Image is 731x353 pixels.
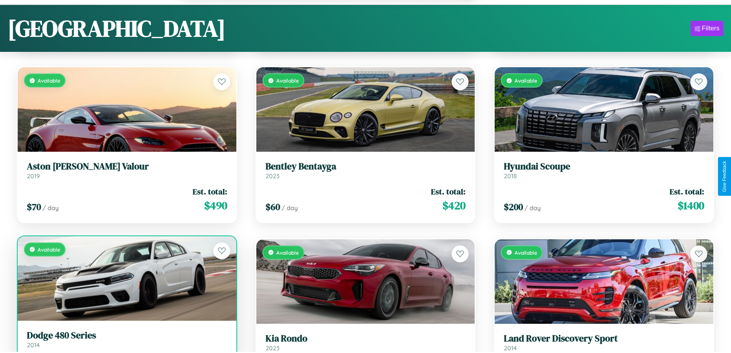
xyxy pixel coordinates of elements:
[504,161,704,180] a: Hyundai Scoupe2018
[678,198,704,213] span: $ 1400
[266,344,279,352] span: 2023
[722,161,727,192] div: Give Feedback
[27,172,40,180] span: 2019
[504,344,517,352] span: 2014
[504,172,517,180] span: 2018
[266,161,466,172] h3: Bentley Bentayga
[193,186,227,197] span: Est. total:
[276,77,299,84] span: Available
[27,201,41,213] span: $ 70
[38,246,60,253] span: Available
[27,161,227,180] a: Aston [PERSON_NAME] Valour2019
[8,13,226,44] h1: [GEOGRAPHIC_DATA]
[27,330,227,349] a: Dodge 480 Series2014
[38,77,60,84] span: Available
[504,161,704,172] h3: Hyundai Scoupe
[266,172,279,180] span: 2023
[515,249,537,256] span: Available
[504,333,704,352] a: Land Rover Discovery Sport2014
[515,77,537,84] span: Available
[276,249,299,256] span: Available
[431,186,465,197] span: Est. total:
[670,186,704,197] span: Est. total:
[504,201,523,213] span: $ 200
[27,161,227,172] h3: Aston [PERSON_NAME] Valour
[27,341,40,349] span: 2014
[266,201,280,213] span: $ 60
[702,25,719,32] div: Filters
[504,333,704,344] h3: Land Rover Discovery Sport
[266,161,466,180] a: Bentley Bentayga2023
[691,21,723,36] button: Filters
[27,330,227,341] h3: Dodge 480 Series
[266,333,466,352] a: Kia Rondo2023
[442,198,465,213] span: $ 420
[204,198,227,213] span: $ 490
[266,333,466,344] h3: Kia Rondo
[43,204,59,212] span: / day
[282,204,298,212] span: / day
[525,204,541,212] span: / day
